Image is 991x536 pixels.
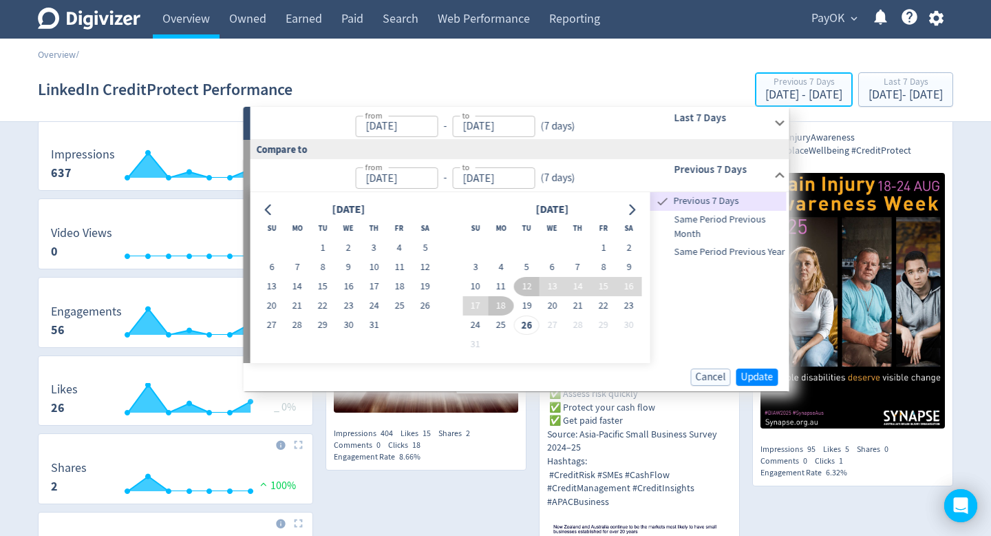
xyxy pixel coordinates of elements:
div: Shares [438,428,478,440]
button: 7 [284,258,310,277]
button: 5 [514,258,540,277]
div: Impressions [334,428,401,440]
span: _ 0% [274,400,296,414]
dt: Engagements [51,304,122,320]
div: Last 7 Days [869,77,943,89]
h6: Last 7 Days [674,110,768,126]
div: from-to(7 days)Previous 7 Days [251,192,789,363]
button: 4 [387,238,412,258]
th: Tuesday [310,219,335,238]
span: Same Period Previous Month [650,212,787,242]
th: Saturday [412,219,438,238]
img: Placeholder [294,440,303,449]
button: 2 [616,238,641,258]
button: 6 [540,258,565,277]
button: 14 [284,277,310,296]
button: 5 [412,238,438,258]
div: Compare to [244,140,789,158]
button: 19 [514,296,540,316]
nav: presets [650,192,787,261]
th: Monday [284,219,310,238]
div: Comments [760,455,815,467]
label: to [462,110,469,121]
div: Keywords by Traffic [152,81,232,90]
div: Clicks [388,440,428,451]
button: 8 [590,258,616,277]
div: ( 7 days ) [535,118,580,134]
span: 8.66% [399,451,420,462]
dt: Impressions [51,147,115,163]
button: 25 [387,296,412,316]
button: 20 [540,296,565,316]
button: 20 [259,296,284,316]
strong: 56 [51,322,65,338]
div: ( 7 days ) [535,170,575,186]
button: 3 [361,238,387,258]
h6: Previous 7 Days [674,161,768,178]
button: 12 [514,277,540,296]
div: Likes [401,428,438,440]
button: Go to next month [621,200,641,219]
div: Previous 7 Days [765,77,842,89]
span: Same Period Previous Year [650,245,787,260]
div: [DATE] [531,200,573,219]
button: 10 [462,277,488,296]
button: 14 [565,277,590,296]
span: 18 [412,440,420,451]
th: Thursday [361,219,387,238]
span: Previous 7 Days [671,194,787,209]
img: tab_domain_overview_orange.svg [37,80,48,91]
span: 6.32% [826,467,847,478]
img: website_grey.svg [22,36,33,47]
strong: 0 [51,243,58,260]
dt: Likes [51,382,78,398]
button: 21 [284,296,310,316]
span: Cancel [696,372,726,382]
button: 25 [488,316,513,335]
span: expand_more [848,12,860,25]
svg: Likes 26 [44,383,307,420]
button: 15 [590,277,616,296]
th: Wednesday [336,219,361,238]
span: 5 [845,444,849,455]
button: 3 [462,258,488,277]
div: Same Period Previous Year [650,243,787,261]
label: to [462,161,469,173]
button: 27 [259,316,284,335]
div: [DATE] - [DATE] [869,89,943,101]
button: 23 [336,296,361,316]
strong: 2 [51,478,58,495]
button: 18 [488,296,513,316]
button: 17 [361,277,387,296]
img: positive-performance.svg [257,479,270,489]
button: 31 [361,316,387,335]
button: Go to previous month [259,200,279,219]
button: 9 [336,258,361,277]
button: 26 [412,296,438,316]
img: logo_orange.svg [22,22,33,33]
strong: 26 [51,400,65,416]
button: 22 [590,296,616,316]
th: Saturday [616,219,641,238]
div: Open Intercom Messenger [944,489,977,522]
button: 9 [616,258,641,277]
div: - [438,118,452,134]
label: from [365,110,382,121]
button: 30 [336,316,361,335]
button: 1 [310,238,335,258]
th: Monday [488,219,513,238]
div: [DATE] - [DATE] [765,89,842,101]
button: Update [736,369,778,386]
button: 24 [462,316,488,335]
span: 0 [376,440,381,451]
h1: LinkedIn CreditProtect Performance [38,68,292,112]
button: 4 [488,258,513,277]
button: 24 [361,296,387,316]
th: Friday [590,219,616,238]
button: 2 [336,238,361,258]
span: 95 [807,444,816,455]
span: PayOK [811,8,844,30]
th: Tuesday [514,219,540,238]
svg: Video Views 0 [44,227,307,263]
div: Likes [823,444,857,455]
